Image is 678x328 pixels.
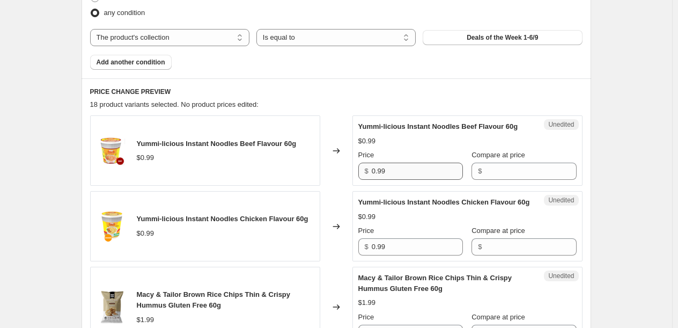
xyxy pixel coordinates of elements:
[137,315,154,325] div: $1.99
[137,215,308,223] span: Yummi-licious Instant Noodles Chicken Flavour 60g
[358,297,376,308] div: $1.99
[471,313,525,321] span: Compare at price
[423,30,582,45] button: Deals of the Week 1-6/9
[137,152,154,163] div: $0.99
[548,272,574,280] span: Unedited
[358,227,374,235] span: Price
[358,151,374,159] span: Price
[365,167,369,175] span: $
[358,212,376,222] div: $0.99
[358,274,512,293] span: Macy & Tailor Brown Rice Chips Thin & Crispy Hummus Gluten Free 60g
[96,135,128,167] img: Yummi-liciousInstantNoodlesBeefFlavour60g_80x.png
[358,313,374,321] span: Price
[478,243,482,251] span: $
[358,198,530,206] span: Yummi-licious Instant Noodles Chicken Flavour 60g
[137,140,297,148] span: Yummi-licious Instant Noodles Beef Flavour 60g
[358,136,376,147] div: $0.99
[365,243,369,251] span: $
[90,88,583,96] h6: PRICE CHANGE PREVIEW
[90,100,259,108] span: 18 product variants selected. No product prices edited:
[358,122,518,130] span: Yummi-licious Instant Noodles Beef Flavour 60g
[97,58,165,67] span: Add another condition
[137,290,291,309] span: Macy & Tailor Brown Rice Chips Thin & Crispy Hummus Gluten Free 60g
[96,291,128,323] img: Macy_TailorBrownRiceChipsThin_CrispyHummusGlutenFree60g_80x.png
[104,9,145,17] span: any condition
[467,33,538,42] span: Deals of the Week 1-6/9
[548,196,574,205] span: Unedited
[90,55,172,70] button: Add another condition
[471,227,525,235] span: Compare at price
[96,210,128,243] img: Yummi-liciousInstantNoodlesChickenFlavour60g_80x.png
[137,228,154,239] div: $0.99
[478,167,482,175] span: $
[548,120,574,129] span: Unedited
[471,151,525,159] span: Compare at price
